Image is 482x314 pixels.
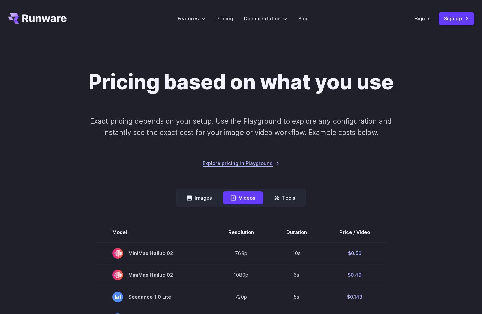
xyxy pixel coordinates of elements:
[244,15,288,22] label: Documentation
[439,12,474,25] a: Sign up
[323,286,386,308] td: $0.143
[323,242,386,264] td: $0.56
[212,223,270,242] th: Resolution
[203,159,279,167] a: Explore pricing in Playground
[270,223,323,242] th: Duration
[212,242,270,264] td: 768p
[323,223,386,242] th: Price / Video
[270,242,323,264] td: 10s
[179,191,220,204] button: Images
[78,116,404,138] p: Exact pricing depends on your setup. Use the Playground to explore any configuration and instantl...
[323,264,386,286] td: $0.49
[212,264,270,286] td: 1080p
[266,191,303,204] button: Tools
[89,70,394,94] h1: Pricing based on what you use
[216,15,233,22] a: Pricing
[270,286,323,308] td: 5s
[414,15,431,22] a: Sign in
[112,248,196,259] span: MiniMax Hailuo 02
[270,264,323,286] td: 6s
[178,15,206,22] label: Features
[112,270,196,280] span: MiniMax Hailuo 02
[298,15,309,22] a: Blog
[212,286,270,308] td: 720p
[8,13,67,24] a: Go to /
[223,191,263,204] button: Videos
[112,292,196,302] span: Seedance 1.0 Lite
[96,223,212,242] th: Model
